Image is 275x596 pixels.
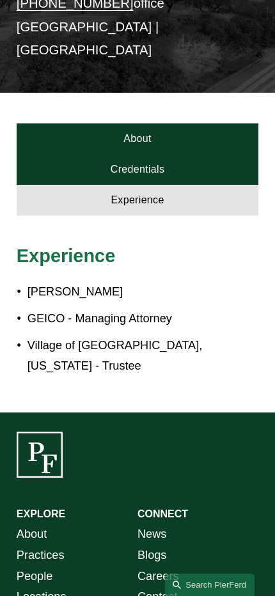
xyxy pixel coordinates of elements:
[165,574,255,596] a: Search this site
[17,246,116,266] span: Experience
[27,335,258,377] p: Village of [GEOGRAPHIC_DATA], [US_STATE] - Trustee
[17,154,258,185] a: Credentials
[137,566,179,587] a: Careers
[27,308,258,329] p: GEICO - Managing Attorney
[17,508,65,519] strong: EXPLORE
[17,185,258,216] a: Experience
[17,566,53,587] a: People
[17,545,65,566] a: Practices
[17,524,47,545] a: About
[137,508,188,519] strong: CONNECT
[137,545,166,566] a: Blogs
[17,123,258,154] a: About
[137,524,166,545] a: News
[27,281,258,302] p: [PERSON_NAME]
